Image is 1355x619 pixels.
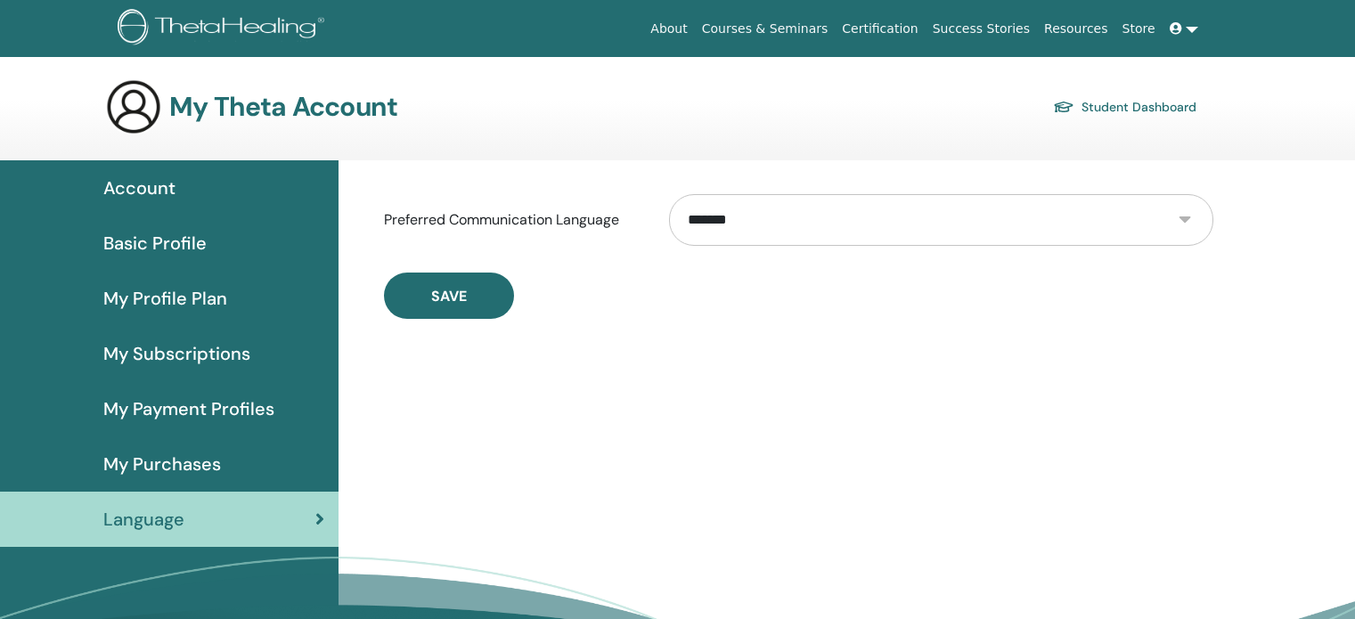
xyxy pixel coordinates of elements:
[643,12,694,45] a: About
[103,340,250,367] span: My Subscriptions
[431,287,467,305] span: Save
[103,506,184,533] span: Language
[103,451,221,477] span: My Purchases
[103,285,227,312] span: My Profile Plan
[835,12,925,45] a: Certification
[1115,12,1163,45] a: Store
[103,175,175,201] span: Account
[169,91,397,123] h3: My Theta Account
[1037,12,1115,45] a: Resources
[371,203,656,237] label: Preferred Communication Language
[695,12,836,45] a: Courses & Seminars
[384,273,514,319] button: Save
[1053,100,1074,115] img: graduation-cap.svg
[103,395,274,422] span: My Payment Profiles
[118,9,331,49] img: logo.png
[1053,94,1196,119] a: Student Dashboard
[103,230,207,257] span: Basic Profile
[105,78,162,135] img: generic-user-icon.jpg
[926,12,1037,45] a: Success Stories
